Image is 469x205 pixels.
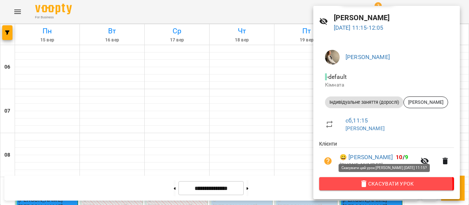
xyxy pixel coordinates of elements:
[346,54,390,61] a: [PERSON_NAME]
[405,154,408,161] span: 9
[325,50,340,65] img: 3379ed1806cda47daa96bfcc4923c7ab.jpg
[403,96,448,108] div: [PERSON_NAME]
[346,125,385,131] a: [PERSON_NAME]
[340,162,416,169] p: [PHONE_NUMBER]
[334,12,454,23] h6: [PERSON_NAME]
[325,81,448,89] p: Кімната
[325,73,348,80] span: - default
[346,117,368,124] a: сб , 11:15
[325,179,448,188] span: Скасувати Урок
[404,99,448,106] span: [PERSON_NAME]
[325,99,403,106] span: Індивідуальне заняття (дорослі)
[334,24,384,31] a: [DATE] 11:15-12:05
[340,153,393,162] a: 😀 [PERSON_NAME]
[319,140,454,177] ul: Клієнти
[319,152,337,170] button: Візит ще не сплачено. Додати оплату?
[396,154,408,161] b: /
[319,177,454,190] button: Скасувати Урок
[396,154,402,161] span: 10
